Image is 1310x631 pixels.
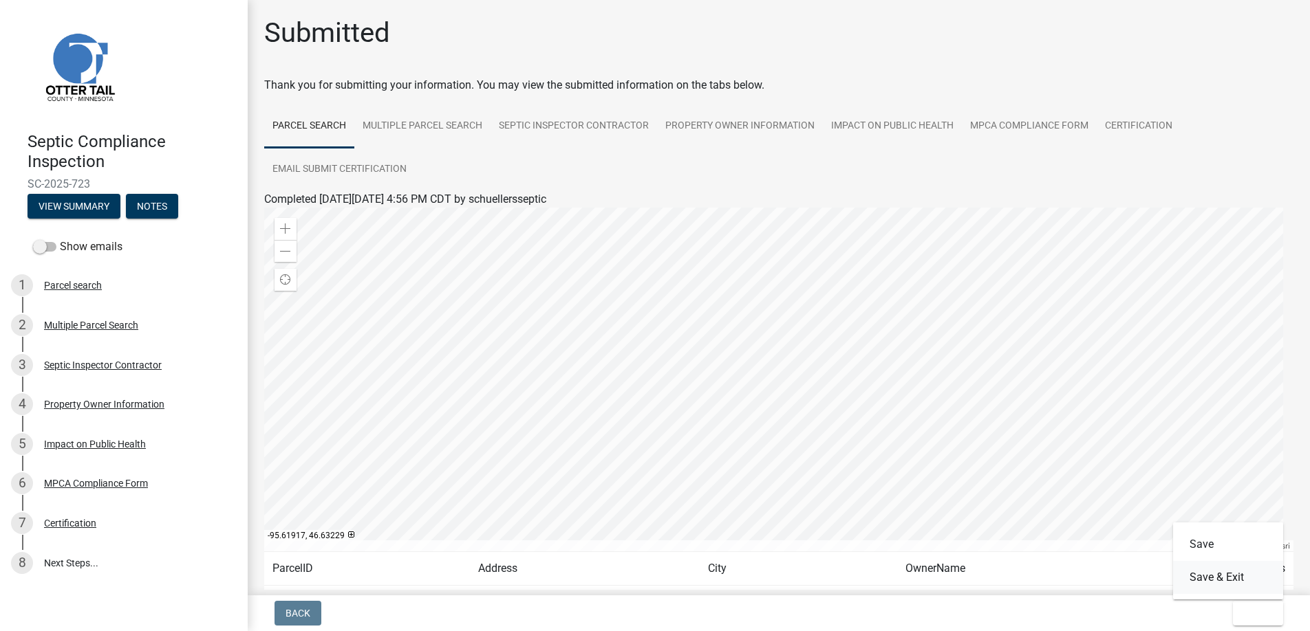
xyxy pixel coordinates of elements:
button: Notes [126,194,178,219]
wm-modal-confirm: Notes [126,201,178,212]
div: 3 [11,354,33,376]
button: Save & Exit [1173,561,1283,594]
h1: Submitted [264,16,390,49]
a: Property Owner Information [657,104,823,148]
div: 6 [11,472,33,494]
div: 8 [11,552,33,574]
div: Zoom in [275,218,297,240]
div: Septic Inspector Contractor [44,360,162,370]
div: Impact on Public Health [44,439,146,449]
td: 30000330212000 [264,586,470,619]
span: Exit [1244,608,1264,619]
td: OwnerName [897,552,1205,586]
span: Back [286,608,310,619]
td: [PERSON_NAME] FARMS CO [897,586,1205,619]
a: Multiple Parcel Search [354,104,491,148]
button: View Summary [28,194,120,219]
a: Esri [1277,541,1290,551]
a: Parcel search [264,104,354,148]
div: Property Owner Information [44,399,164,409]
div: Certification [44,518,96,528]
div: Zoom out [275,240,297,262]
div: 1 [11,274,33,296]
span: SC-2025-723 [28,177,220,190]
a: Impact on Public Health [823,104,962,148]
td: [STREET_ADDRESS] [470,586,700,619]
img: Otter Tail County, Minnesota [28,14,131,118]
div: 4 [11,393,33,415]
td: [PERSON_NAME] [700,586,897,619]
a: Email Submit Certification [264,148,415,192]
div: 2 [11,314,33,336]
a: Septic Inspector Contractor [491,104,657,148]
td: ParcelID [264,552,470,586]
div: Parcel search [44,280,102,290]
a: Certification [1097,104,1181,148]
div: Exit [1173,522,1283,599]
div: 7 [11,512,33,534]
wm-modal-confirm: Summary [28,201,120,212]
button: Back [275,601,321,626]
td: City [700,552,897,586]
div: MPCA Compliance Form [44,478,148,488]
button: Exit [1233,601,1283,626]
label: Show emails [33,239,122,255]
div: Thank you for submitting your information. You may view the submitted information on the tabs below. [264,77,1293,93]
button: Save [1173,528,1283,561]
a: MPCA Compliance Form [962,104,1097,148]
div: Find my location [275,269,297,291]
span: Completed [DATE][DATE] 4:56 PM CDT by schuellersseptic [264,192,546,206]
h4: Septic Compliance Inspection [28,132,237,172]
div: 5 [11,433,33,455]
div: Multiple Parcel Search [44,320,138,330]
td: Address [470,552,700,586]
